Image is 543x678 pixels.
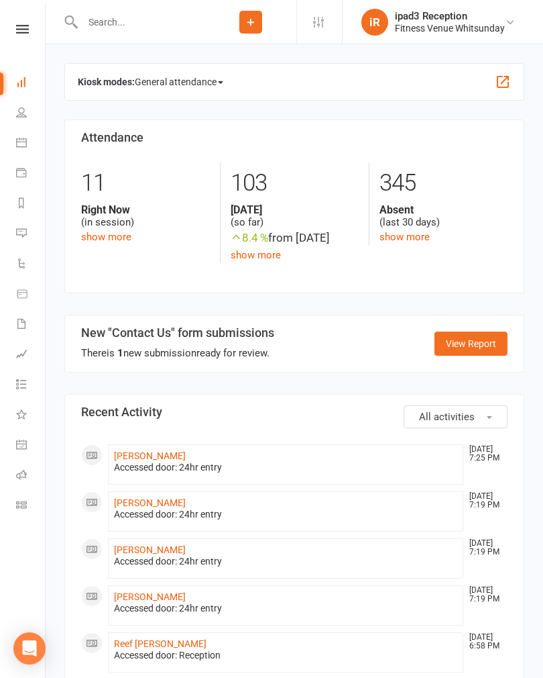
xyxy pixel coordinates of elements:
[463,445,507,463] time: [DATE] 7:25 PM
[117,347,123,359] strong: 1
[135,71,223,93] span: General attendance
[114,638,206,649] a: Reef [PERSON_NAME]
[81,203,210,229] div: (in session)
[114,650,457,661] div: Accessed door: Reception
[16,68,46,99] a: Dashboard
[114,509,457,520] div: Accessed door: 24hr entry
[16,431,46,461] a: General attendance kiosk mode
[13,632,46,665] div: Open Intercom Messenger
[434,332,507,356] a: View Report
[81,405,507,419] h3: Recent Activity
[16,340,46,371] a: Assessments
[16,461,46,491] a: Roll call kiosk mode
[463,539,507,556] time: [DATE] 7:19 PM
[114,603,457,614] div: Accessed door: 24hr entry
[395,10,505,22] div: ipad3 Reception
[16,189,46,220] a: Reports
[16,280,46,310] a: Product Sales
[361,9,388,36] div: iR
[379,163,507,203] div: 345
[16,491,46,522] a: Class kiosk mode
[81,203,210,216] strong: Right Now
[114,556,457,567] div: Accessed door: 24hr entry
[231,203,359,216] strong: [DATE]
[81,326,274,340] h3: New "Contact Us" form submissions
[114,497,186,508] a: [PERSON_NAME]
[114,462,457,473] div: Accessed door: 24hr entry
[231,229,359,247] div: from [DATE]
[16,159,46,189] a: Payments
[379,231,430,243] a: show more
[463,586,507,603] time: [DATE] 7:19 PM
[16,129,46,159] a: Calendar
[114,544,186,555] a: [PERSON_NAME]
[114,591,186,602] a: [PERSON_NAME]
[78,77,135,87] strong: Kiosk modes:
[419,411,475,423] span: All activities
[114,450,186,461] a: [PERSON_NAME]
[231,249,281,261] a: show more
[81,163,210,203] div: 11
[395,22,505,34] div: Fitness Venue Whitsunday
[81,231,131,243] a: show more
[78,13,205,32] input: Search...
[81,345,274,361] div: There is new submission ready for review.
[404,405,507,428] button: All activities
[463,492,507,510] time: [DATE] 7:19 PM
[16,401,46,431] a: What's New
[16,99,46,129] a: People
[231,231,268,244] span: 8.4 %
[463,633,507,650] time: [DATE] 6:58 PM
[379,203,507,229] div: (last 30 days)
[379,203,507,216] strong: Absent
[231,163,359,203] div: 103
[81,131,507,144] h3: Attendance
[231,203,359,229] div: (so far)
